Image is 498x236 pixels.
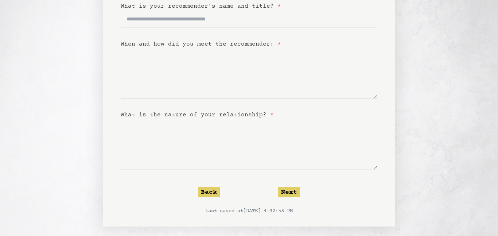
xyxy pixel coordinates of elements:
label: What is your recommender’s name and title? [121,3,281,9]
button: Next [278,187,300,197]
label: When and how did you meet the recommender: [121,41,281,47]
p: Last saved at [DATE] 4:32:58 PM [121,208,377,215]
label: What is the nature of your relationship? [121,112,274,118]
button: Back [198,187,220,197]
